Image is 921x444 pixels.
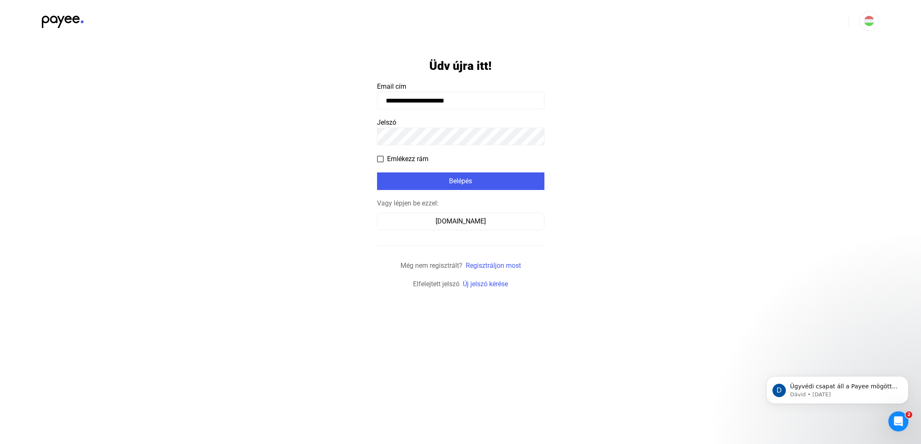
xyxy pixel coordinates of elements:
[377,82,406,90] span: Email cím
[377,198,544,208] div: Vagy lépjen be ezzel:
[859,11,879,31] button: HU
[888,411,908,431] iframe: Intercom live chat
[754,359,921,421] iframe: Intercom notifications üzenet
[387,154,428,164] span: Emlékezz rám
[400,262,462,269] span: Még nem regisztrált?
[466,262,521,269] a: Regisztráljon most
[377,172,544,190] button: Belépés
[380,176,542,186] div: Belépés
[413,280,459,288] span: Elfelejtett jelszó
[429,59,492,73] h1: Üdv újra itt!
[906,411,912,418] span: 2
[377,213,544,230] button: [DOMAIN_NAME]
[42,11,84,28] img: black-payee-blue-dot.svg
[864,16,874,26] img: HU
[377,118,396,126] span: Jelszó
[380,216,541,226] div: [DOMAIN_NAME]
[463,280,508,288] a: Új jelszó kérése
[377,217,544,225] a: [DOMAIN_NAME]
